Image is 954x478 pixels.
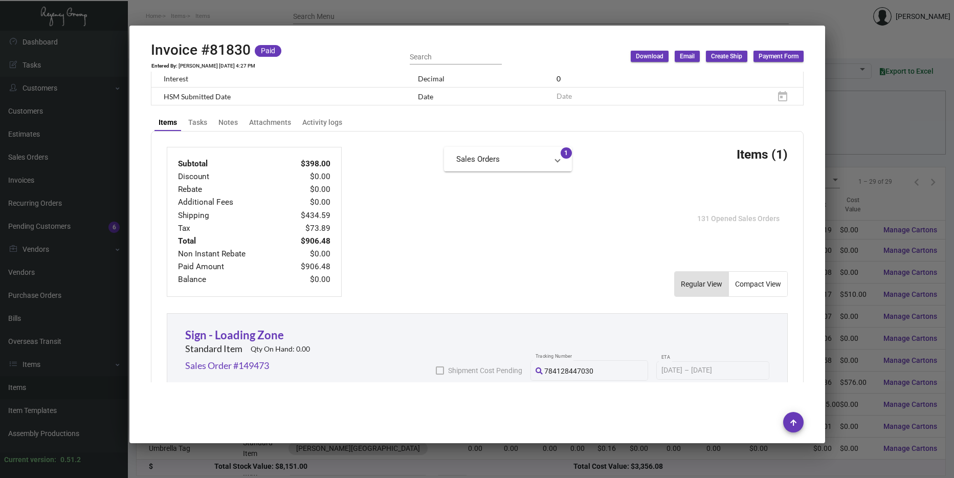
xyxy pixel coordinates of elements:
td: Paid Amount [178,260,283,273]
button: Email [675,51,700,62]
td: $434.59 [283,209,331,222]
button: Regular View [675,272,728,296]
a: Sign - Loading Zone [185,328,284,342]
mat-chip: Paid [255,45,281,57]
div: Items [159,117,177,128]
span: 784128447030 [544,367,593,375]
span: Interest [164,74,188,83]
button: Open calendar [774,88,791,104]
mat-panel-title: Sales Orders [456,154,547,165]
span: – [684,366,689,375]
td: Discount [178,170,283,183]
button: Create Ship [706,51,747,62]
span: HSM Submitted Date [164,92,231,101]
span: Download [636,52,663,61]
span: Create Ship [711,52,742,61]
span: Date [418,92,433,101]
td: Rebate [178,183,283,196]
span: Decimal [418,74,445,83]
td: Shipping [178,209,283,222]
div: Activity logs [302,117,342,128]
td: Tax [178,222,283,235]
td: $0.00 [283,170,331,183]
span: 131 Opened Sales Orders [697,214,780,223]
td: [PERSON_NAME] [DATE] 4:27 PM [178,63,256,69]
div: Attachments [249,117,291,128]
input: End date [691,366,740,375]
td: $0.00 [283,248,331,260]
td: $0.00 [283,273,331,286]
button: Download [631,51,669,62]
span: Shipment Cost Pending [448,364,522,377]
td: Non Instant Rebate [178,248,283,260]
td: Entered By: [151,63,178,69]
button: Compact View [729,272,787,296]
h2: Qty On Hand: 0.00 [251,345,310,354]
td: Balance [178,273,283,286]
td: $906.48 [283,235,331,248]
button: Payment Form [753,51,804,62]
td: Additional Fees [178,196,283,209]
td: $0.00 [283,183,331,196]
mat-expansion-panel-header: Sales Orders [444,147,572,171]
h3: Items (1) [737,147,788,162]
span: Payment Form [759,52,798,61]
span: Email [680,52,695,61]
td: $73.89 [283,222,331,235]
div: Tasks [188,117,207,128]
button: 131 Opened Sales Orders [689,209,788,228]
div: Current version: [4,454,56,465]
td: Total [178,235,283,248]
div: Notes [218,117,238,128]
td: Subtotal [178,158,283,170]
td: $398.00 [283,158,331,170]
div: 0.51.2 [60,454,81,465]
h2: Invoice #81830 [151,41,251,59]
td: $0.00 [283,196,331,209]
input: Date [557,91,774,101]
a: Sales Order #149473 [185,359,269,373]
h2: Standard Item [185,343,242,355]
input: Start date [661,366,682,375]
td: $906.48 [283,260,331,273]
